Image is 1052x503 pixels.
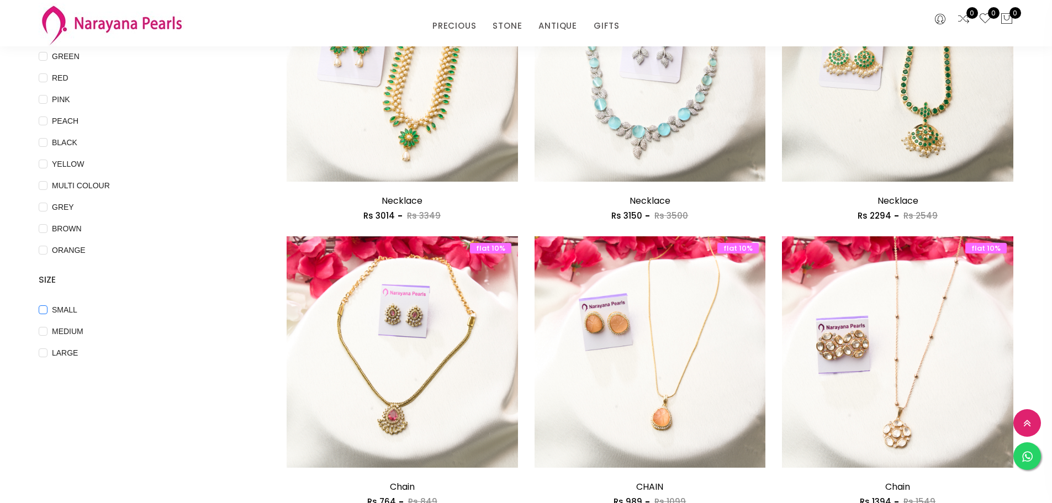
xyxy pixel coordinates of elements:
[957,12,970,27] a: 0
[47,201,78,213] span: GREY
[47,72,73,84] span: RED
[717,243,759,253] span: flat 10%
[1009,7,1021,19] span: 0
[630,194,670,207] a: Necklace
[885,480,910,493] a: Chain
[47,325,88,337] span: MEDIUM
[965,243,1007,253] span: flat 10%
[636,480,663,493] a: CHAIN
[39,273,253,287] h4: SIZE
[538,18,577,34] a: ANTIQUE
[903,210,938,221] span: Rs 2549
[47,179,114,192] span: MULTI COLOUR
[390,480,415,493] a: Chain
[611,210,642,221] span: Rs 3150
[407,210,441,221] span: Rs 3349
[432,18,476,34] a: PRECIOUS
[47,304,82,316] span: SMALL
[382,194,422,207] a: Necklace
[47,347,82,359] span: LARGE
[470,243,511,253] span: flat 10%
[654,210,688,221] span: Rs 3500
[47,244,90,256] span: ORANGE
[1000,12,1013,27] button: 0
[47,136,82,149] span: BLACK
[966,7,978,19] span: 0
[47,158,88,170] span: YELLOW
[47,50,84,62] span: GREEN
[979,12,992,27] a: 0
[47,115,83,127] span: PEACH
[858,210,891,221] span: Rs 2294
[47,223,86,235] span: BROWN
[363,210,395,221] span: Rs 3014
[877,194,918,207] a: Necklace
[988,7,1000,19] span: 0
[493,18,522,34] a: STONE
[594,18,620,34] a: GIFTS
[47,93,75,105] span: PINK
